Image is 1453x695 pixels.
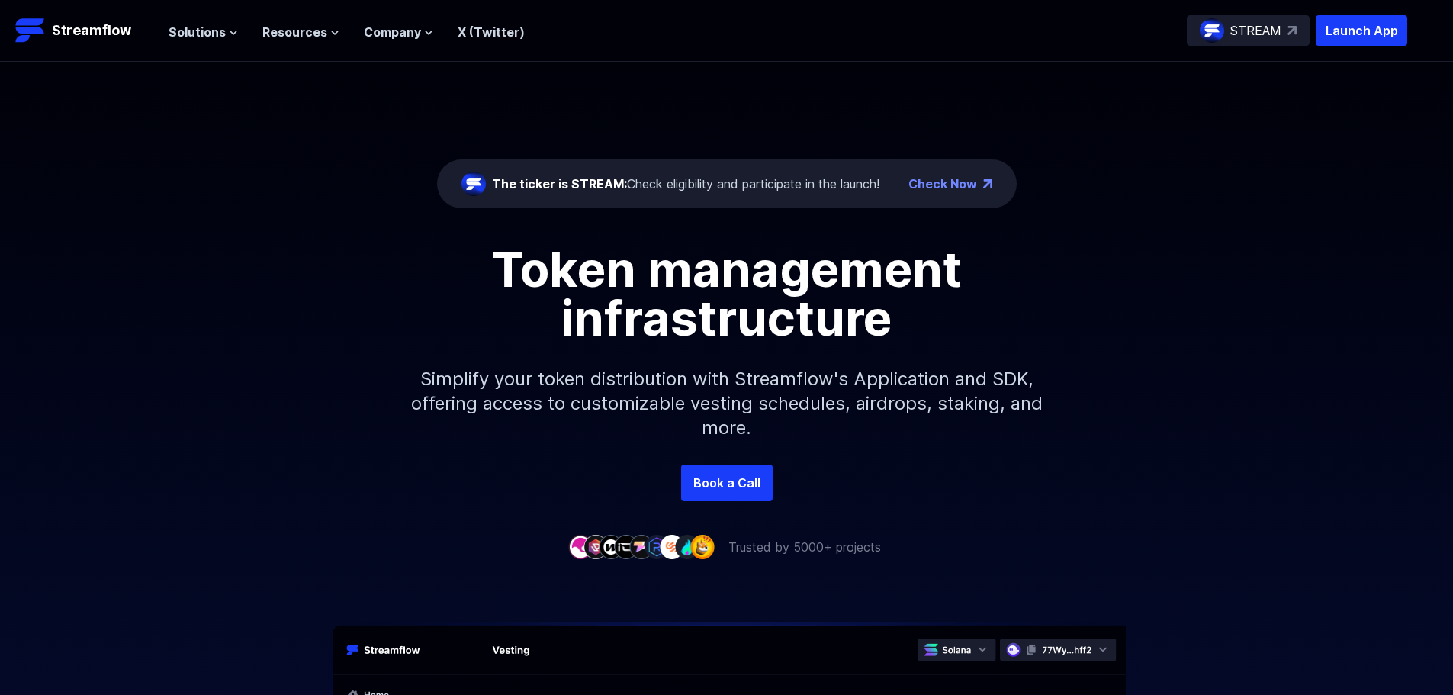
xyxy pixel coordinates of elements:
[1287,26,1297,35] img: top-right-arrow.svg
[458,24,525,40] a: X (Twitter)
[583,535,608,558] img: company-2
[908,175,977,193] a: Check Now
[1200,18,1224,43] img: streamflow-logo-circle.png
[15,15,46,46] img: Streamflow Logo
[262,23,327,41] span: Resources
[690,535,715,558] img: company-9
[1230,21,1281,40] p: STREAM
[614,535,638,558] img: company-4
[675,535,699,558] img: company-8
[599,535,623,558] img: company-3
[384,245,1070,343] h1: Token management infrastructure
[15,15,153,46] a: Streamflow
[681,465,773,501] a: Book a Call
[728,538,881,556] p: Trusted by 5000+ projects
[1316,15,1407,46] button: Launch App
[492,176,627,191] span: The ticker is STREAM:
[1187,15,1310,46] a: STREAM
[492,175,879,193] div: Check eligibility and participate in the launch!
[645,535,669,558] img: company-6
[169,23,226,41] span: Solutions
[399,343,1055,465] p: Simplify your token distribution with Streamflow's Application and SDK, offering access to custom...
[568,535,593,558] img: company-1
[364,23,433,41] button: Company
[52,20,131,41] p: Streamflow
[169,23,238,41] button: Solutions
[660,535,684,558] img: company-7
[262,23,339,41] button: Resources
[629,535,654,558] img: company-5
[461,172,486,196] img: streamflow-logo-circle.png
[364,23,421,41] span: Company
[983,179,992,188] img: top-right-arrow.png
